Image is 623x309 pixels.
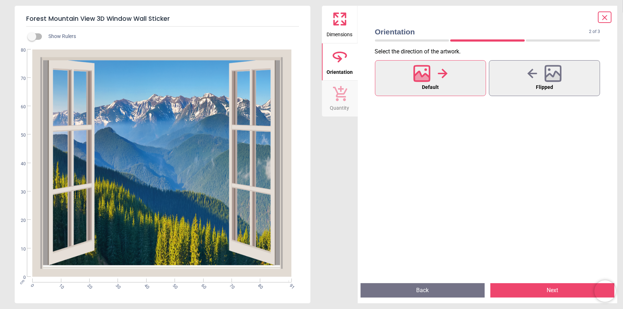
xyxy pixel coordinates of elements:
[327,65,353,76] span: Orientation
[143,283,148,287] span: 40
[288,283,293,287] span: 91
[86,283,91,287] span: 20
[26,11,299,27] h5: Forest Mountain View 3D Window Wall Sticker
[375,27,589,37] span: Orientation
[327,28,353,38] span: Dimensions
[322,81,358,117] button: Quantity
[322,43,358,81] button: Orientation
[12,76,26,82] span: 70
[594,280,616,302] iframe: Brevo live chat
[115,283,119,287] span: 30
[19,279,25,285] span: cm
[536,83,553,92] span: Flipped
[12,275,26,281] span: 0
[490,283,614,298] button: Next
[171,283,176,287] span: 50
[32,32,310,41] div: Show Rulers
[12,161,26,167] span: 40
[330,101,349,112] span: Quantity
[12,104,26,110] span: 60
[375,60,486,96] button: Default
[12,218,26,224] span: 20
[200,283,205,287] span: 60
[12,47,26,53] span: 80
[29,283,34,287] span: 0
[589,29,600,35] span: 2 of 3
[375,48,606,56] p: Select the direction of the artwork .
[12,132,26,138] span: 50
[58,283,62,287] span: 10
[489,60,600,96] button: Flipped
[422,83,439,92] span: Default
[322,6,358,43] button: Dimensions
[361,283,485,298] button: Back
[228,283,233,287] span: 70
[12,189,26,195] span: 30
[257,283,261,287] span: 80
[12,246,26,252] span: 10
